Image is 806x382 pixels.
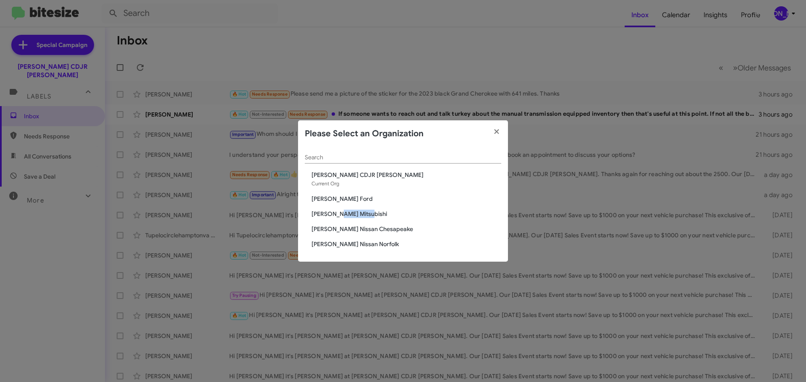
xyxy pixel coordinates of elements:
[311,195,501,203] span: [PERSON_NAME] Ford
[311,210,501,218] span: [PERSON_NAME] Mitsubishi
[311,225,501,233] span: [PERSON_NAME] Nissan Chesapeake
[311,171,501,179] span: [PERSON_NAME] CDJR [PERSON_NAME]
[305,127,424,140] h2: Please Select an Organization
[311,180,339,187] span: Current Org
[311,240,501,248] span: [PERSON_NAME] Nissan Norfolk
